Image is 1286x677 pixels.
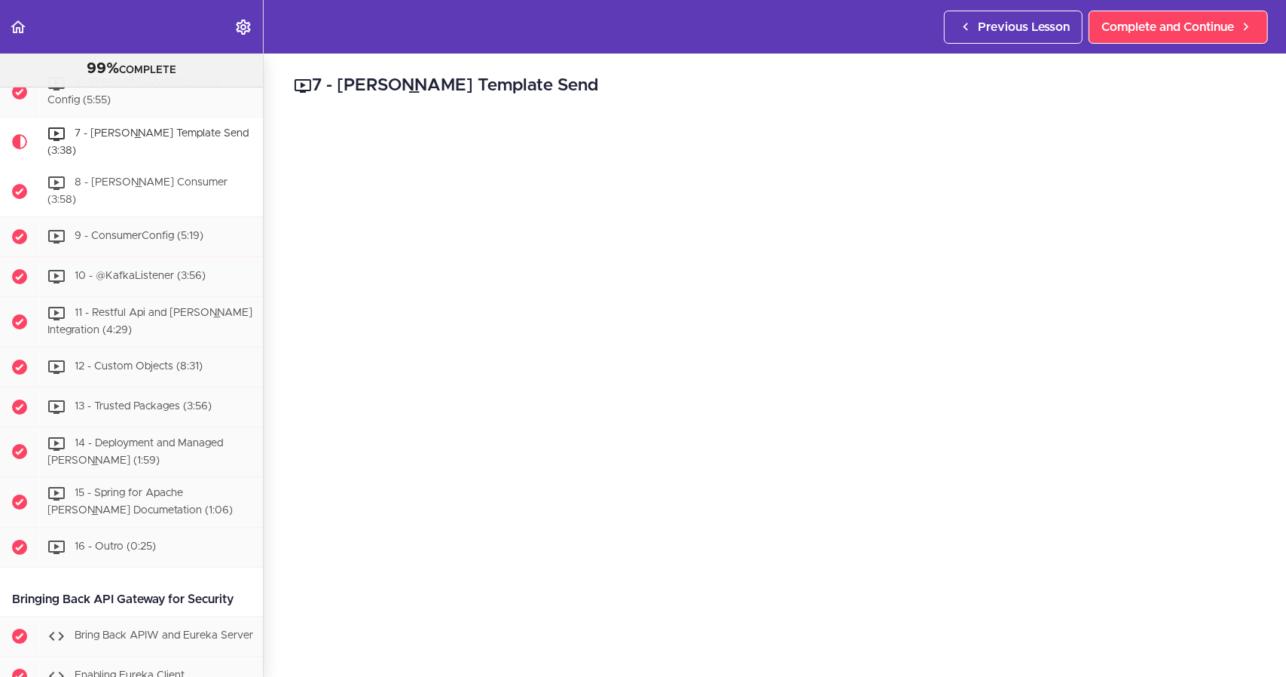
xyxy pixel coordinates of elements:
span: 6 - [PERSON_NAME] Producer Config (5:55) [47,78,221,106]
span: 10 - @KafkaListener (3:56) [75,271,206,281]
span: 16 - Outro (0:25) [75,541,156,552]
span: 8 - [PERSON_NAME] Consumer (3:58) [47,178,228,206]
a: Complete and Continue [1089,11,1268,44]
svg: Settings Menu [234,18,252,36]
span: Previous Lesson [978,18,1070,36]
span: Bring Back APIW and Eureka Server [75,630,253,641]
span: 13 - Trusted Packages (3:56) [75,401,212,412]
a: Previous Lesson [944,11,1083,44]
iframe: Video Player [294,121,1256,663]
h2: 7 - [PERSON_NAME] Template Send [294,73,1256,99]
span: 12 - Custom Objects (8:31) [75,361,203,372]
span: 15 - Spring for Apache [PERSON_NAME] Documetation (1:06) [47,489,233,516]
span: 11 - Restful Api and [PERSON_NAME] Integration (4:29) [47,308,252,335]
span: 14 - Deployment and Managed [PERSON_NAME] (1:59) [47,438,223,466]
span: 7 - [PERSON_NAME] Template Send (3:38) [47,128,249,156]
span: 99% [87,61,119,76]
div: COMPLETE [19,60,244,79]
svg: Back to course curriculum [9,18,27,36]
span: 9 - ConsumerConfig (5:19) [75,231,203,241]
span: Complete and Continue [1101,18,1234,36]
